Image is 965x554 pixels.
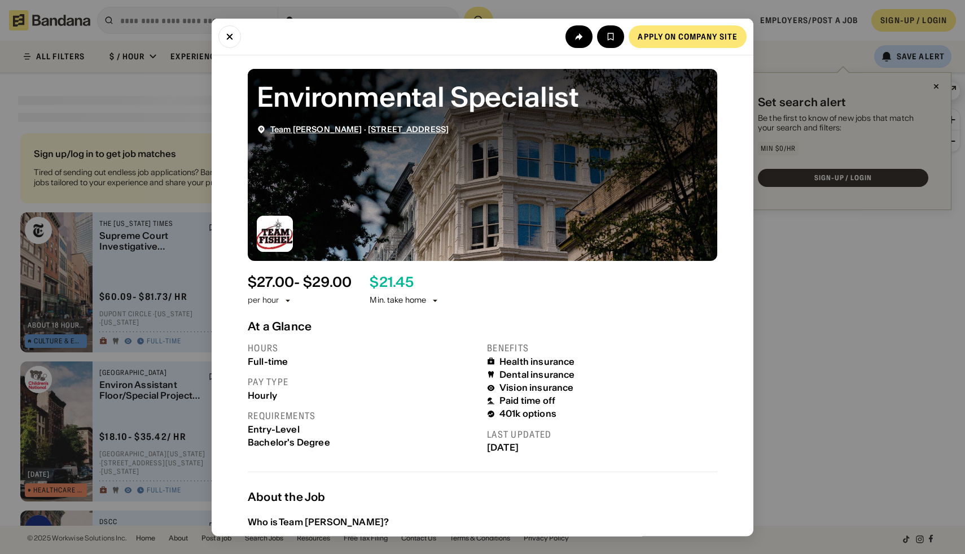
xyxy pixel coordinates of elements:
button: Close [218,25,241,47]
div: Requirements [248,409,478,421]
div: Vision insurance [499,382,574,393]
img: Team Fishel logo [257,215,293,251]
div: Health insurance [499,356,575,367]
div: Environmental Specialist [257,77,708,115]
div: per hour [248,295,279,306]
div: [DATE] [487,442,717,453]
div: Hourly [248,390,478,400]
div: Full-time [248,356,478,367]
div: Paid time off [499,395,555,406]
div: Entry-Level [248,424,478,434]
div: · [270,124,449,134]
div: Hours [248,342,478,354]
div: Dental insurance [499,369,575,379]
div: 401k options [499,408,556,419]
div: Apply on company site [638,32,738,40]
div: Min. take home [370,295,440,306]
a: [STREET_ADDRESS] [368,124,449,134]
div: Last updated [487,428,717,440]
div: At a Glance [248,319,717,333]
div: About the Job [248,490,717,503]
div: Benefits [487,342,717,354]
div: Pay type [248,376,478,387]
div: Bachelor's Degree [248,437,478,447]
a: Team [PERSON_NAME] [270,124,362,134]
div: $ 27.00 - $29.00 [248,274,352,290]
div: $ 21.45 [370,274,413,290]
div: Who is Team [PERSON_NAME]? [248,516,389,527]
